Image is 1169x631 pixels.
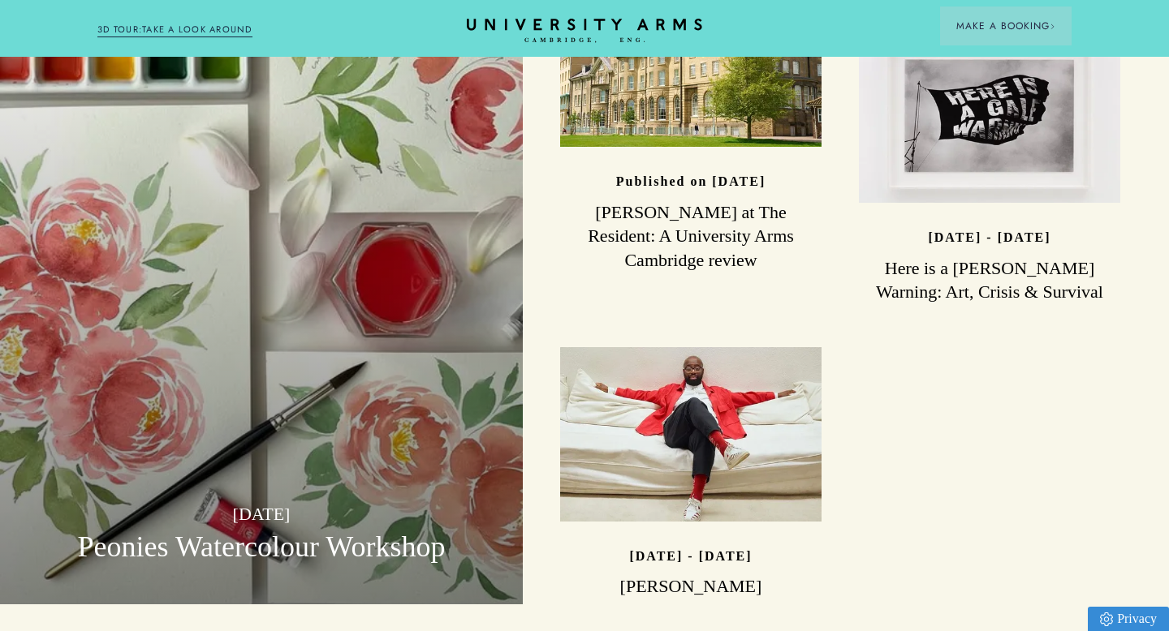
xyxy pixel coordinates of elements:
a: image-63efcffb29ce67d5b9b5c31fb65ce327b57d730d-750x563-jpg [DATE] - [DATE] [PERSON_NAME] [560,347,822,599]
p: [DATE] - [DATE] [629,549,752,563]
h3: Peonies Watercolour Workshop [37,528,485,567]
h3: [PERSON_NAME] [560,574,822,599]
h3: [PERSON_NAME] at The Resident: A University Arms Cambridge review [560,200,822,273]
img: Privacy [1100,612,1113,626]
a: Home [467,19,702,44]
p: [DATE] [37,500,485,528]
a: 3D TOUR:TAKE A LOOK AROUND [97,23,252,37]
a: Privacy [1088,607,1169,631]
h3: Here is a [PERSON_NAME] Warning: Art, Crisis & Survival [859,256,1120,305]
button: Make a BookingArrow icon [940,6,1072,45]
img: Arrow icon [1050,24,1055,29]
span: Make a Booking [956,19,1055,33]
p: Published on [DATE] [616,174,766,188]
p: [DATE] - [DATE] [928,230,1050,244]
a: image-51d7ad2dcc56b75882f48dda021d7848436ae3fe-750x500-jpg [DATE] - [DATE] Here is a [PERSON_NAME... [859,29,1120,305]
